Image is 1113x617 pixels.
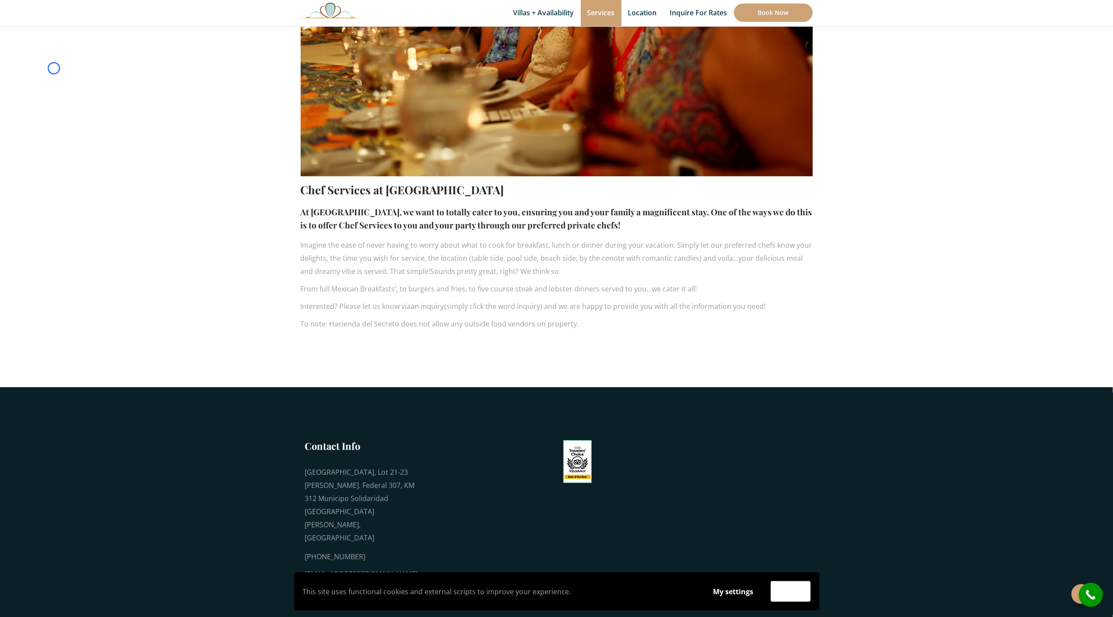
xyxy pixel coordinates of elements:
[301,317,813,330] p: To note: Hacienda del Secreto does not allow any outside food vendors on property.
[1079,583,1103,607] a: call
[734,4,813,22] a: Book Now
[305,568,419,581] div: [EMAIL_ADDRESS][DOMAIN_NAME]
[301,282,813,295] p: From full Mexican Breakfasts’, to burgers and fries, to five course steak and lobster dinners ser...
[705,582,762,602] button: My settings
[303,585,696,598] p: This site uses functional cookies and external scripts to improve your experience.
[431,266,561,276] span: Sounds pretty great, right? We think so.
[305,439,419,452] h3: Contact Info
[305,466,419,544] div: [GEOGRAPHIC_DATA], Lot 21-23 [PERSON_NAME]. Federal 307, KM 312 Municipo Solidaridad [GEOGRAPHIC_...
[771,581,811,602] button: Accept
[301,2,360,18] img: Awesome Logo
[301,205,813,232] h4: At [GEOGRAPHIC_DATA], we want to totally cater to you, ensuring you and your family a magnificent...
[563,440,592,483] img: Tripadvisor
[305,550,419,563] div: [PHONE_NUMBER]
[1081,585,1101,605] i: call
[301,238,813,278] p: Imagine the ease of never having to worry about what to cook for breakfast, lunch or dinner durin...
[411,301,445,311] a: an inquiry
[301,181,813,199] h2: Chef Services at [GEOGRAPHIC_DATA]
[301,300,813,313] p: Interested? Please let us know via (simply click the word inquiry) and we are happy to provide yo...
